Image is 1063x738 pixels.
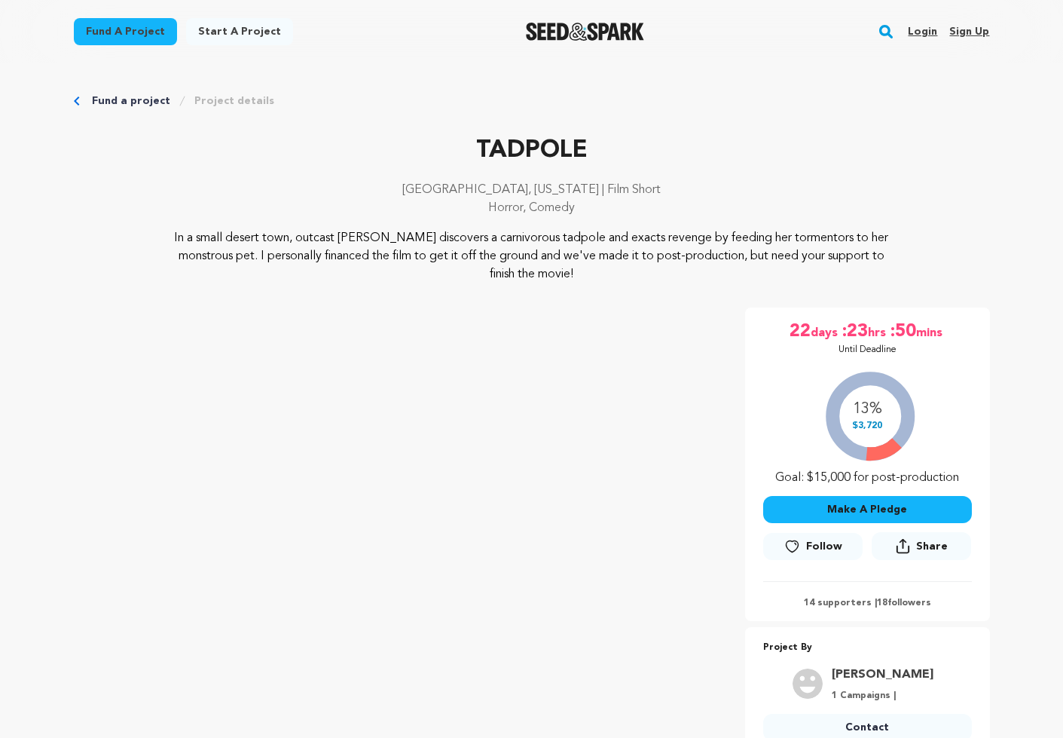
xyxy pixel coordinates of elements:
span: Follow [806,539,842,554]
span: days [811,320,841,344]
a: Goto Lader Ethan profile [832,666,933,684]
a: Login [908,20,937,44]
button: Share [872,532,971,560]
span: :23 [841,320,868,344]
a: Start a project [186,18,293,45]
span: hrs [868,320,889,344]
span: 22 [790,320,811,344]
div: Breadcrumb [74,93,990,109]
span: Share [916,539,948,554]
p: 1 Campaigns | [832,690,933,702]
p: 14 supporters | followers [763,597,972,609]
span: :50 [889,320,916,344]
p: In a small desert town, outcast [PERSON_NAME] discovers a carnivorous tadpole and exacts revenge ... [165,229,898,283]
a: Fund a project [92,93,170,109]
a: Follow [763,533,863,560]
img: user.png [793,669,823,699]
button: Make A Pledge [763,496,972,523]
span: Share [872,532,971,566]
a: Sign up [949,20,989,44]
a: Seed&Spark Homepage [526,23,644,41]
span: mins [916,320,945,344]
p: [GEOGRAPHIC_DATA], [US_STATE] | Film Short [74,181,990,199]
span: 18 [877,599,887,608]
a: Project details [194,93,274,109]
p: TADPOLE [74,133,990,169]
p: Project By [763,639,972,657]
a: Fund a project [74,18,177,45]
p: Until Deadline [838,344,897,356]
img: Seed&Spark Logo Dark Mode [526,23,644,41]
p: Horror, Comedy [74,199,990,217]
